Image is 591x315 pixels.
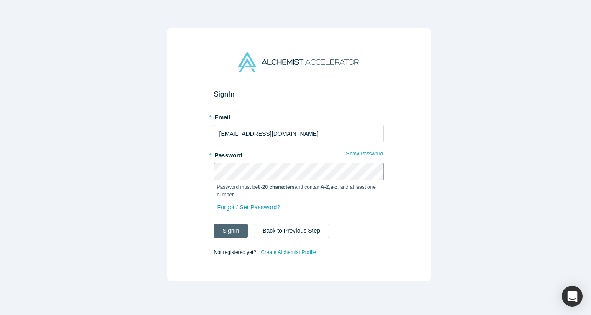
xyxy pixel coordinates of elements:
[258,184,295,190] strong: 8-20 characters
[238,52,359,72] img: Alchemist Accelerator Logo
[260,247,316,258] a: Create Alchemist Profile
[214,110,384,122] label: Email
[321,184,329,190] strong: A-Z
[214,249,256,255] span: Not registered yet?
[254,224,329,238] button: Back to Previous Step
[330,184,337,190] strong: a-z
[217,183,381,198] p: Password must be and contain , , and at least one number.
[214,224,248,238] button: SignIn
[217,200,281,215] a: Forgot / Set Password?
[214,90,384,99] h2: Sign In
[346,148,383,159] button: Show Password
[214,148,384,160] label: Password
